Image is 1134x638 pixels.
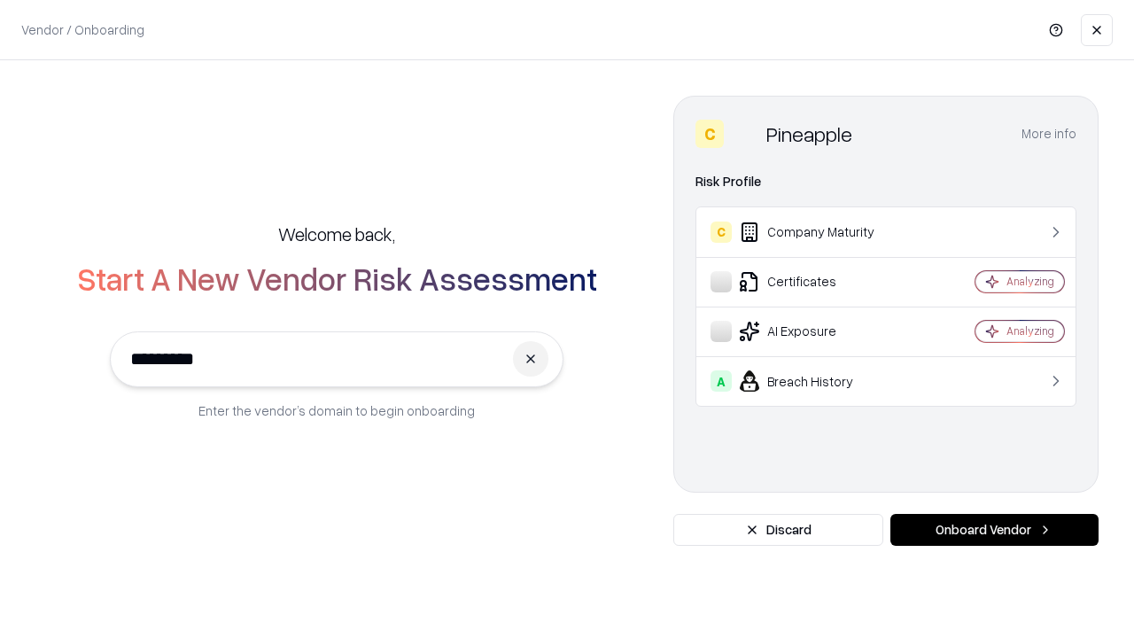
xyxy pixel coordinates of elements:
p: Enter the vendor’s domain to begin onboarding [198,401,475,420]
div: A [711,370,732,392]
div: Company Maturity [711,222,922,243]
div: Certificates [711,271,922,292]
div: Risk Profile [695,171,1076,192]
div: Analyzing [1006,274,1054,289]
div: Breach History [711,370,922,392]
h5: Welcome back, [278,222,395,246]
div: AI Exposure [711,321,922,342]
img: Pineapple [731,120,759,148]
button: Onboard Vendor [890,514,1099,546]
button: More info [1021,118,1076,150]
h2: Start A New Vendor Risk Assessment [77,261,597,296]
div: C [711,222,732,243]
button: Discard [673,514,883,546]
div: Analyzing [1006,323,1054,338]
div: C [695,120,724,148]
p: Vendor / Onboarding [21,20,144,39]
div: Pineapple [766,120,852,148]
